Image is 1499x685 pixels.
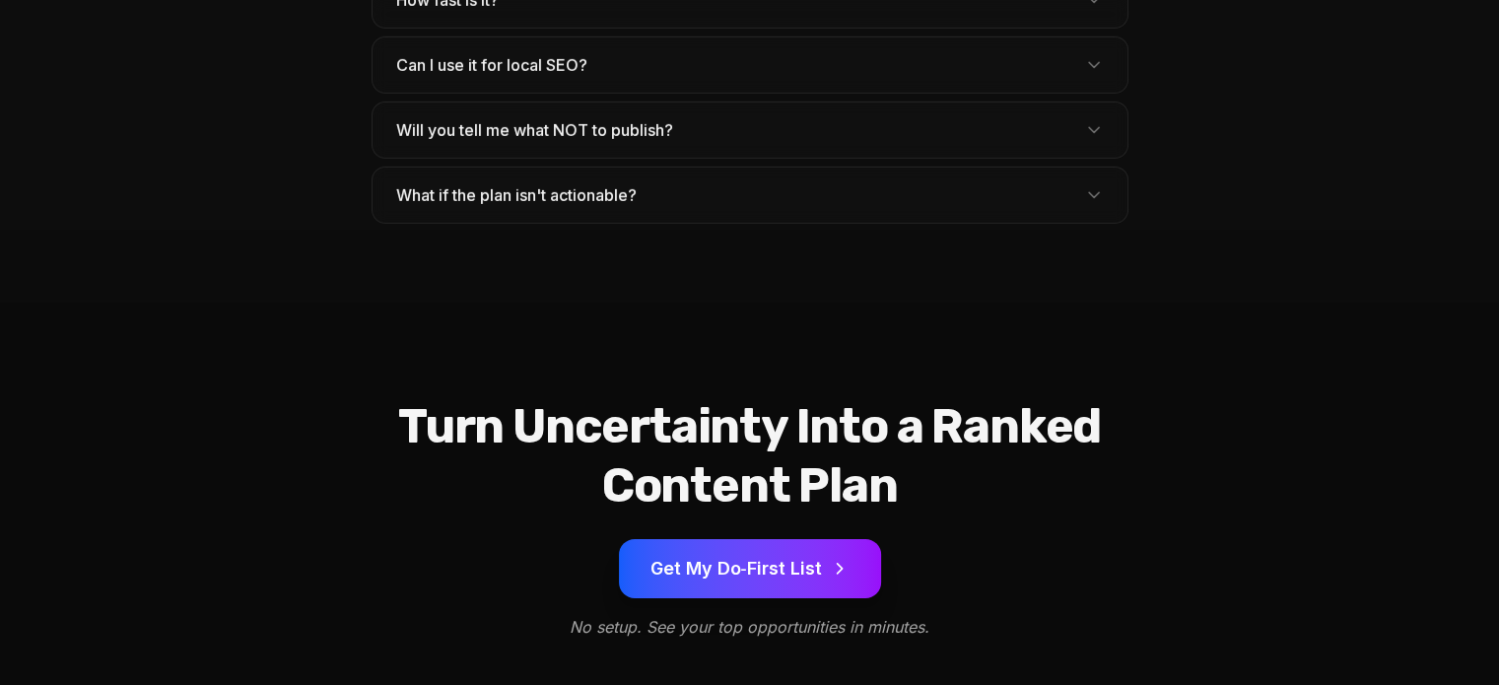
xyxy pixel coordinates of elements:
[570,617,929,637] em: No setup. See your top opportunities in minutes.
[373,103,1127,158] button: Will you tell me what NOT to publish?
[396,118,689,142] span: Will you tell me what NOT to publish?
[396,53,603,77] span: Can I use it for local SEO?
[619,539,881,598] button: Get My Do‑First List
[373,37,1127,93] button: Can I use it for local SEO?
[396,183,652,207] span: What if the plan isn't actionable?
[373,168,1127,223] button: What if the plan isn't actionable?
[308,397,1192,515] h2: Turn Uncertainty Into a Ranked Content Plan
